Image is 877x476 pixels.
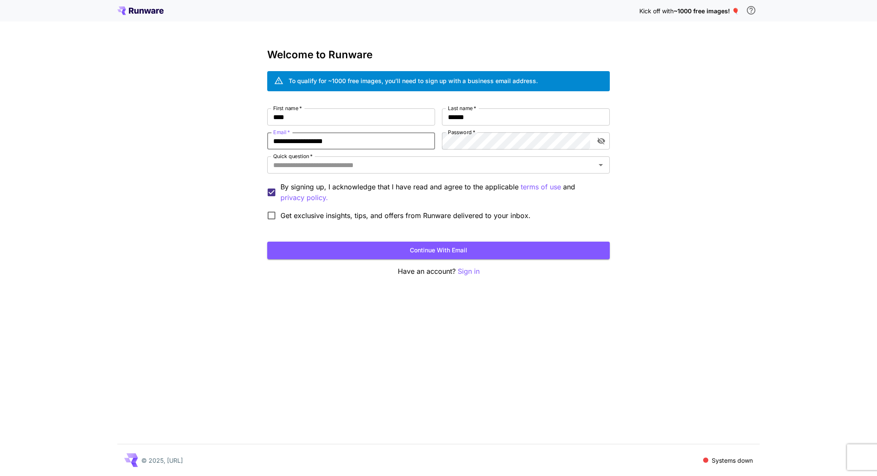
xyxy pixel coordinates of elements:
button: Open [595,159,607,171]
p: Have an account? [267,266,610,277]
label: Email [273,129,290,136]
label: Password [448,129,475,136]
button: In order to qualify for free credit, you need to sign up with a business email address and click ... [743,2,760,19]
label: Last name [448,105,476,112]
button: By signing up, I acknowledge that I have read and agree to the applicable terms of use and [280,192,328,203]
p: privacy policy. [280,192,328,203]
label: First name [273,105,302,112]
p: © 2025, [URL] [141,456,183,465]
label: Quick question [273,153,313,160]
button: toggle password visibility [594,133,609,149]
h3: Welcome to Runware [267,49,610,61]
span: Get exclusive insights, tips, and offers from Runware delivered to your inbox. [280,210,531,221]
span: ~1000 free images! 🎈 [674,7,739,15]
div: To qualify for ~1000 free images, you’ll need to sign up with a business email address. [289,76,538,85]
button: Continue with email [267,242,610,259]
button: By signing up, I acknowledge that I have read and agree to the applicable and privacy policy. [521,182,561,192]
p: Systems down [712,456,753,465]
p: By signing up, I acknowledge that I have read and agree to the applicable and [280,182,603,203]
p: terms of use [521,182,561,192]
span: Kick off with [639,7,674,15]
button: Sign in [458,266,480,277]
